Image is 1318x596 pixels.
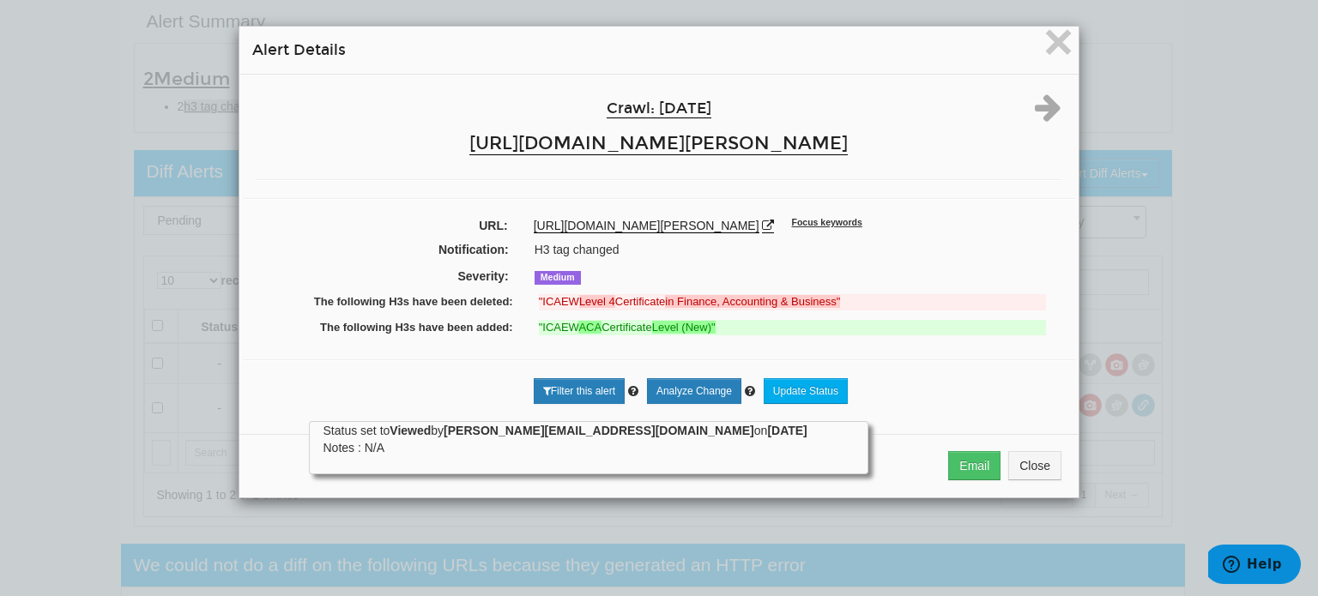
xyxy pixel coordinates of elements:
a: Update Status [764,378,848,404]
ins: "ICAEW Certificate [539,320,1046,336]
label: The following H3s have been deleted: [259,294,526,310]
span: × [1043,13,1073,70]
strong: in Finance, Accounting & Business" [665,295,840,308]
a: Analyze Change [647,378,741,404]
a: [URL][DOMAIN_NAME][PERSON_NAME] [534,219,759,233]
button: Close [1008,451,1061,480]
sup: Focus keywords [791,217,862,227]
div: H3 tag changed [522,241,1072,258]
strong: ACA [578,321,602,334]
label: Notification: [246,241,522,258]
strong: Level 4 [579,295,615,308]
strong: Level (New)" [652,321,716,334]
strong: [PERSON_NAME][EMAIL_ADDRESS][DOMAIN_NAME] [444,424,754,437]
label: URL: [244,217,521,234]
del: "ICAEW Certificate [539,294,1046,310]
iframe: Opens a widget where you can find more information [1208,545,1301,587]
span: Medium [535,271,581,285]
a: Filter this alert [534,378,625,404]
h4: Alert Details [252,39,1066,61]
a: [URL][DOMAIN_NAME][PERSON_NAME] [469,132,848,155]
button: Close [1043,27,1073,62]
strong: Viewed [390,424,431,437]
label: The following H3s have been added: [259,320,526,336]
a: Next alert [1035,107,1061,121]
button: Email [948,451,1001,480]
a: Crawl: [DATE] [607,99,711,118]
div: Status set to by on Notes : N/A [323,422,855,456]
strong: [DATE] [767,424,807,437]
label: Severity: [246,268,522,285]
